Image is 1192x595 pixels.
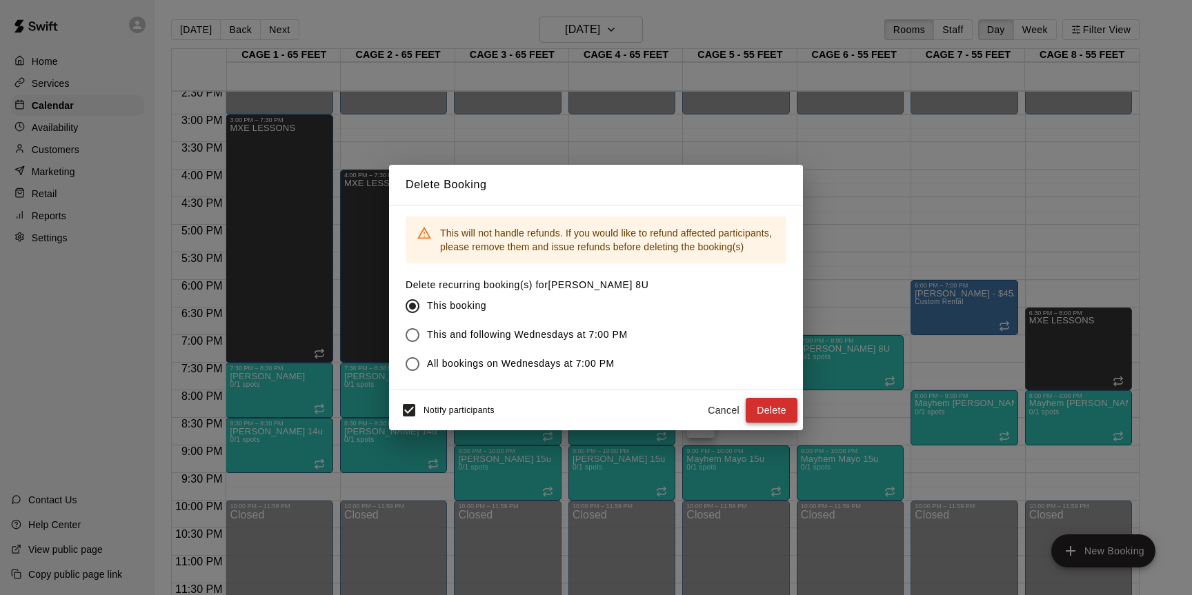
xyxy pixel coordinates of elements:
[389,165,803,205] h2: Delete Booking
[406,278,648,292] label: Delete recurring booking(s) for [PERSON_NAME] 8U
[424,405,495,415] span: Notify participants
[440,221,775,259] div: This will not handle refunds. If you would like to refund affected participants, please remove th...
[427,327,628,342] span: This and following Wednesdays at 7:00 PM
[427,299,486,313] span: This booking
[746,398,797,423] button: Delete
[702,398,746,423] button: Cancel
[427,356,615,371] span: All bookings on Wednesdays at 7:00 PM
